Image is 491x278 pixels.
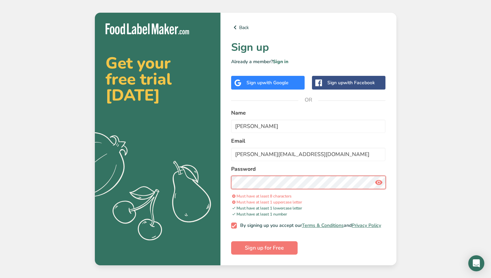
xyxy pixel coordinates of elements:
[231,199,302,205] span: Must have at least 1 uppercase letter
[302,222,344,229] a: Terms & Conditions
[231,241,298,255] button: Sign up for Free
[245,244,284,252] span: Sign up for Free
[231,58,386,65] p: Already a member?
[343,80,375,86] span: with Facebook
[231,212,287,217] span: Must have at least 1 number
[106,23,189,34] img: Food Label Maker
[247,79,289,86] div: Sign up
[231,193,292,199] span: Must have at least 8 characters
[231,120,386,133] input: John Doe
[237,223,381,229] span: By signing up you accept our and
[468,255,484,271] div: Open Intercom Messenger
[298,90,318,110] span: OR
[231,148,386,161] input: email@example.com
[106,55,210,103] h2: Get your free trial [DATE]
[231,23,386,31] a: Back
[231,137,386,145] label: Email
[273,58,288,65] a: Sign in
[231,165,386,173] label: Password
[327,79,375,86] div: Sign up
[352,222,381,229] a: Privacy Policy
[231,109,386,117] label: Name
[263,80,289,86] span: with Google
[231,205,302,211] span: Must have at least 1 lowercase letter
[231,39,386,55] h1: Sign up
